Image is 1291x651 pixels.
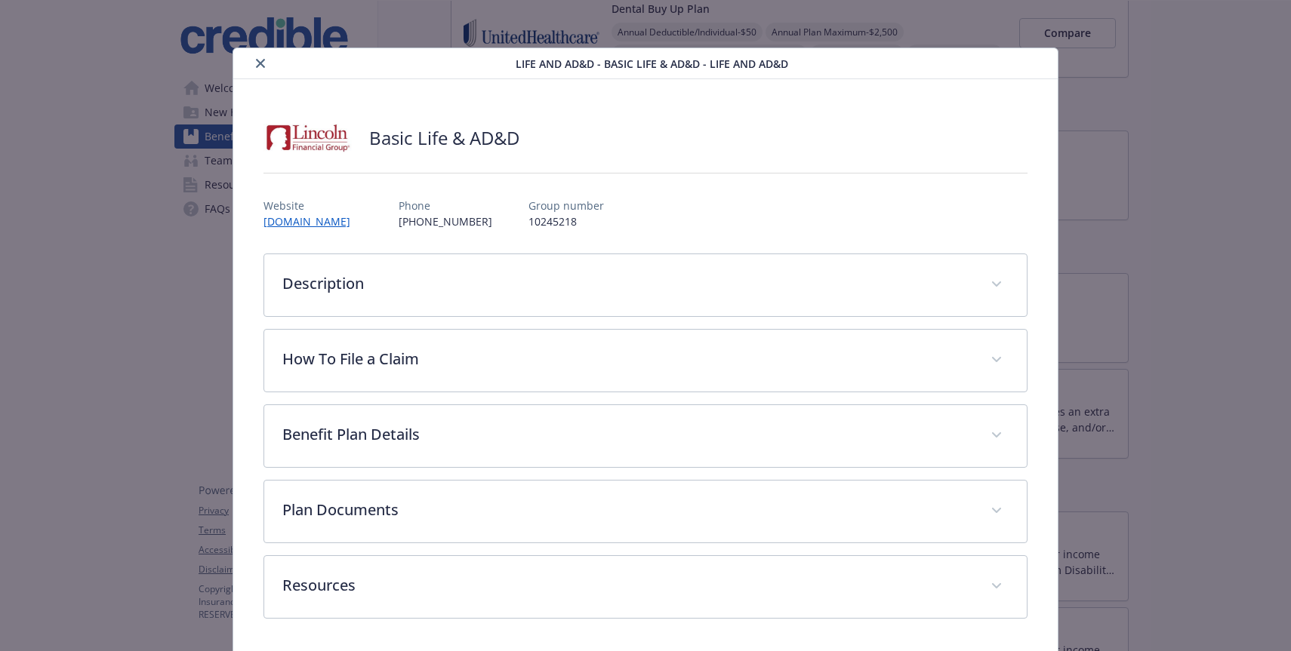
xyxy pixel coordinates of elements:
[282,574,972,597] p: Resources
[264,330,1027,392] div: How To File a Claim
[251,54,270,72] button: close
[263,214,362,229] a: [DOMAIN_NAME]
[528,213,604,229] p: 10245218
[282,272,972,295] p: Description
[282,348,972,370] p: How To File a Claim
[263,115,354,161] img: Lincoln Financial Group
[282,499,972,521] p: Plan Documents
[399,213,492,229] p: [PHONE_NUMBER]
[264,405,1027,467] div: Benefit Plan Details
[282,423,972,446] p: Benefit Plan Details
[528,198,604,213] p: Group number
[264,481,1027,542] div: Plan Documents
[369,125,519,151] h2: Basic Life & AD&D
[516,56,788,72] span: Life and AD&D - Basic Life & AD&D - Life and AD&D
[399,198,492,213] p: Phone
[263,198,362,213] p: Website
[264,556,1027,618] div: Resources
[264,254,1027,316] div: Description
